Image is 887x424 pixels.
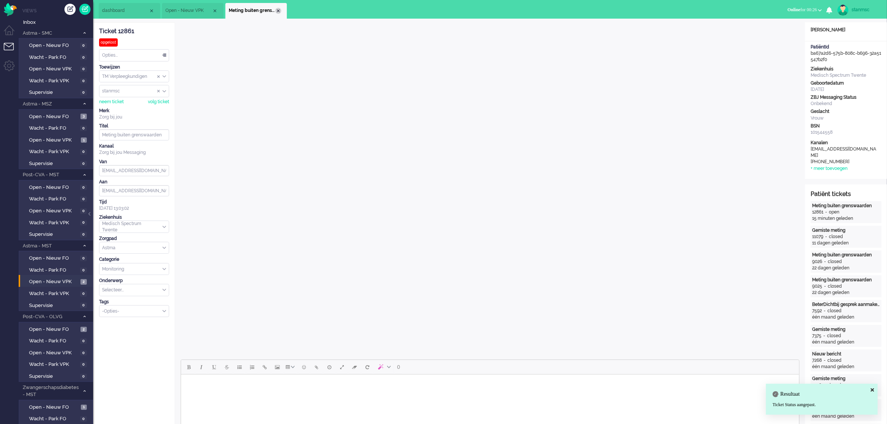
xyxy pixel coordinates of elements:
span: 0 [80,55,87,60]
div: stanmsc [852,6,880,13]
span: 0 [80,256,87,261]
a: Open - Nieuw FO 0 [22,254,92,262]
div: 7268 [812,357,822,364]
span: Supervisie [29,373,78,380]
a: Supervisie 0 [22,230,92,238]
div: - [823,209,829,215]
div: Merk [99,108,169,114]
span: Inbox [23,19,93,26]
a: Wacht - Park VPK 0 [22,218,92,227]
a: Open - Nieuw VPK 0 [22,348,92,357]
a: stanmsc [836,4,880,16]
span: 0 [80,416,87,422]
span: 0 [80,362,87,367]
button: Onlinefor 00:26 [783,4,826,15]
li: View [162,3,224,19]
div: - [822,357,827,364]
div: opgelost [99,38,118,47]
div: Zorg bij jou [99,114,169,120]
div: Gemiste meting [812,376,880,382]
div: Ticket Status aangepast. [773,402,871,408]
span: Meting buiten grenswaarden [229,7,275,14]
a: Open - Nieuw FO 2 [22,325,92,333]
div: Nieuw bericht [812,351,880,357]
span: 0 [80,303,87,308]
span: Wacht - Park FO [29,415,78,423]
div: neem ticket [99,99,124,105]
div: Close tab [149,8,155,14]
div: 101544558 [811,129,881,136]
div: [PHONE_NUMBER] [811,159,878,165]
div: Kanaal [99,143,169,149]
span: 0 [80,374,87,379]
span: Wacht - Park VPK [29,361,78,368]
span: Open - Nieuw VPK [29,278,79,285]
span: Wacht - Park FO [29,54,78,61]
div: BSN [811,123,881,129]
li: Dashboard menu [4,25,20,42]
div: Meting buiten grenswaarden [812,203,880,209]
div: Medisch Spectrum Twente [811,72,881,79]
li: Admin menu [4,60,20,77]
button: Fullscreen [336,361,348,373]
a: Open - Nieuw FO 3 [22,112,92,120]
div: Ziekenhuis [99,214,169,221]
div: BeterDichtbij gesprek aanmaken mislukt. [812,301,880,308]
span: Wacht - Park FO [29,338,78,345]
a: Wacht - Park FO 0 [22,266,92,274]
div: closed [827,357,842,364]
span: Open - Nieuw FO [29,184,78,191]
span: Wacht - Park FO [29,196,78,203]
span: Wacht - Park FO [29,125,78,132]
button: Add attachment [310,361,323,373]
div: - [822,308,827,314]
span: Open - Nieuw FO [29,326,79,333]
div: closed [828,259,842,265]
a: Wacht - Park FO 0 [22,336,92,345]
div: Tijd [99,199,169,205]
div: Titel [99,123,169,129]
div: één maand geleden [812,339,880,345]
div: Categorie [99,256,169,263]
a: Wacht - Park FO 0 [22,53,92,61]
span: Wacht - Park VPK [29,290,78,297]
span: Wacht - Park FO [29,267,78,274]
div: - [821,333,827,339]
span: Astma - MST [22,243,79,250]
a: Wacht - Park VPK 0 [22,147,92,155]
div: Aan [99,179,169,185]
div: Zorgpad [99,235,169,242]
span: 2 [80,327,87,332]
div: Gemiste meting [812,326,880,333]
div: 22 dagen geleden [812,265,880,271]
a: Open - Nieuw VPK 2 [22,277,92,285]
button: Italic [195,361,208,373]
span: 0 [80,90,87,95]
div: closed [828,283,842,289]
div: Creëer ticket [64,4,76,15]
div: Close tab [275,8,281,14]
span: Wacht - Park VPK [29,148,78,155]
span: 0 [80,66,87,72]
div: Vrouw [811,115,881,121]
div: één maand geleden [812,413,880,420]
a: Supervisie 0 [22,372,92,380]
a: Wacht - Park VPK 0 [22,289,92,297]
span: 0 [397,364,400,370]
button: Bold [183,361,195,373]
button: Insert/edit link [259,361,271,373]
a: Open - Nieuw FO 0 [22,183,92,191]
div: [PERSON_NAME] [805,27,887,33]
span: Open - Nieuw VPK [29,349,78,357]
div: Meting buiten grenswaarden [812,277,880,283]
button: Clear formatting [348,361,361,373]
li: Dashboard [99,3,160,19]
span: Post-CVA - OLVG [22,313,79,320]
a: Supervisie 0 [22,159,92,167]
span: Open - Nieuw FO [29,113,79,120]
span: 0 [80,268,87,273]
li: Onlinefor 00:26 [783,2,826,19]
a: Quick Ticket [79,4,91,15]
div: Ticket 12861 [99,27,169,36]
span: Supervisie [29,231,78,238]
